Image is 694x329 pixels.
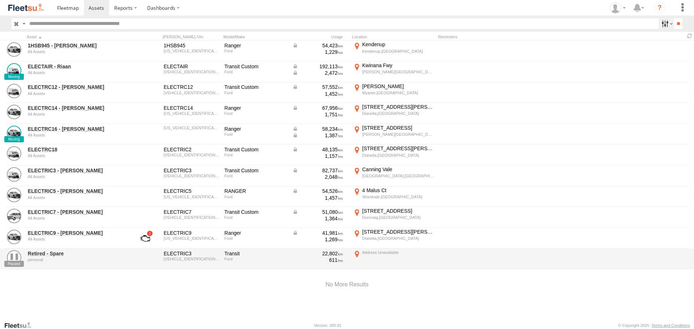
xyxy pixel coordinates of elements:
div: Data from Vehicle CANbus [292,146,343,153]
div: Data from Vehicle CANbus [292,209,343,215]
span: Refresh [685,33,694,39]
label: Click to View Current Location [352,249,435,269]
div: Wayne Betts [607,3,628,13]
div: Data from Vehicle CANbus [292,70,343,76]
label: Click to View Current Location [352,125,435,144]
a: ELECTRIC3 - [PERSON_NAME] [28,167,127,174]
div: Data from Vehicle CANbus [292,84,343,90]
div: Data from Vehicle CANbus [292,167,343,174]
div: Ranger [224,230,287,236]
div: Model/Make [223,34,288,39]
div: MNACMEF70PW281940 [164,126,219,130]
i: ? [654,2,665,14]
div: undefined [28,195,127,200]
div: ELECTRIC3 [164,250,219,257]
div: ELECTRIC3 [164,167,219,174]
a: ELECTRC14 - [PERSON_NAME] [28,105,127,111]
a: ELECTRIC5 - [PERSON_NAME] [28,188,127,194]
div: Transit Custom [224,209,287,215]
label: Click to View Current Location [352,229,435,248]
div: [STREET_ADDRESS] [362,125,434,131]
div: Ford [224,257,287,261]
a: View Asset Details [7,188,21,202]
div: MNAUMAF50FW475764 [164,236,219,241]
div: Ford [224,111,287,116]
div: [PERSON_NAME] [362,83,434,90]
div: 22,802 [292,250,343,257]
div: [PERSON_NAME][GEOGRAPHIC_DATA],[GEOGRAPHIC_DATA] [362,69,434,74]
a: ELECTRC16 - [PERSON_NAME] [28,126,127,132]
div: Transit Custom [224,167,287,174]
div: undefined [28,257,127,262]
a: Retired - Spare [28,250,127,257]
label: Click to View Current Location [352,166,435,186]
div: RANGER [224,188,287,194]
div: Ford [224,91,287,95]
div: 1,457 [292,195,343,201]
div: Data from Vehicle CANbus [292,105,343,111]
div: Canning Vale [362,166,434,173]
div: MNAUMAF80GW574265 [164,111,219,116]
div: MNAUMAF50HW805362 [164,49,219,53]
div: Dianella,[GEOGRAPHIC_DATA] [362,236,434,241]
div: Myaree,[GEOGRAPHIC_DATA] [362,90,434,95]
div: [STREET_ADDRESS] [362,208,434,214]
div: 1,269 [292,236,343,243]
div: Ford [224,215,287,220]
div: undefined [28,133,127,137]
div: ELECTRC12 [164,84,219,90]
a: View Asset Details [7,167,21,182]
a: View Asset Details [7,42,21,57]
a: View Asset Details [7,250,21,265]
a: View Asset Details [7,209,21,223]
div: ELECTRIC7 [164,209,219,215]
div: Transit Custom [224,84,287,90]
div: undefined [28,49,127,54]
a: ELECTRC18 [28,146,127,153]
label: Click to View Current Location [352,208,435,227]
div: © Copyright 2025 - [618,323,690,328]
div: Ford [224,153,287,157]
img: fleetsu-logo-horizontal.svg [7,3,45,13]
div: Data from Vehicle CANbus [292,126,343,132]
a: ELECTRIC9 - [PERSON_NAME] [28,230,127,236]
div: WF0YXXTTGYLS21315 [164,91,219,95]
div: undefined [28,70,127,75]
a: View Asset Details [7,126,21,140]
a: ELECTRIC7 - [PERSON_NAME] [28,209,127,215]
div: Kwinana Fwy [362,62,434,69]
div: Kendenup,[GEOGRAPHIC_DATA] [362,49,434,54]
div: ELECTRC14 [164,105,219,111]
div: Dianella,[GEOGRAPHIC_DATA] [362,153,434,158]
div: Data from Vehicle CANbus [292,132,343,139]
div: 1HSB945 [164,42,219,49]
label: Click to View Current Location [352,104,435,123]
div: Data from Vehicle CANbus [292,63,343,70]
div: Ford [224,195,287,199]
div: Kendenup [362,41,434,48]
div: undefined [28,91,127,96]
div: Duncraig,[GEOGRAPHIC_DATA] [362,215,434,220]
a: View Asset Details [7,63,21,78]
div: Ford [224,236,287,241]
div: Woodvale,[GEOGRAPHIC_DATA] [362,194,434,199]
div: Transit Custom [224,63,287,70]
div: [STREET_ADDRESS][PERSON_NAME] [362,229,434,235]
div: Usage [291,34,349,39]
div: WF0YXXTTGYLS21315 [164,257,219,261]
div: WF0YXXTTGYLS21315 [164,174,219,178]
div: ELECTAIR [164,63,219,70]
div: Click to Sort [27,34,128,39]
a: View Asset with Fault/s [132,230,159,247]
div: ELECTRIC5 [164,188,219,194]
div: [STREET_ADDRESS][PERSON_NAME] [362,145,434,152]
div: Reminders [438,34,554,39]
div: 611 [292,257,343,263]
div: 1,452 [292,91,343,97]
div: [PERSON_NAME]./Vin [163,34,220,39]
label: Click to View Current Location [352,145,435,165]
label: Click to View Current Location [352,62,435,82]
label: Click to View Current Location [352,83,435,103]
div: WF0YXXTTGYNJ17812 [164,70,219,74]
div: Location [352,34,435,39]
